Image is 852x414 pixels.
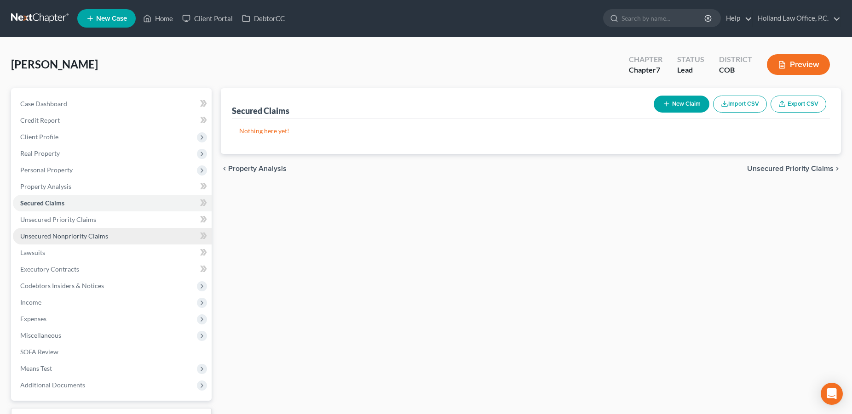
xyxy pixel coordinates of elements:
div: Secured Claims [232,105,289,116]
span: Expenses [20,315,46,323]
a: Help [721,10,752,27]
a: Lawsuits [13,244,212,261]
a: Property Analysis [13,178,212,195]
div: COB [719,65,752,75]
button: New Claim [654,96,709,113]
a: Home [138,10,178,27]
p: Nothing here yet! [239,126,823,136]
div: Status [677,54,704,65]
span: 7 [656,65,660,74]
button: Unsecured Priority Claims chevron_right [747,165,841,172]
span: Case Dashboard [20,100,67,108]
span: Secured Claims [20,199,64,207]
span: Miscellaneous [20,331,61,339]
span: Means Test [20,364,52,372]
div: Chapter [629,54,662,65]
span: Lawsuits [20,249,45,256]
a: Client Portal [178,10,237,27]
a: Credit Report [13,112,212,129]
span: Codebtors Insiders & Notices [20,282,104,289]
span: Unsecured Priority Claims [20,216,96,223]
div: District [719,54,752,65]
span: Income [20,298,41,306]
a: Unsecured Nonpriority Claims [13,228,212,244]
input: Search by name... [622,10,706,27]
div: Chapter [629,65,662,75]
span: Property Analysis [228,165,287,172]
a: Case Dashboard [13,96,212,112]
a: SOFA Review [13,344,212,360]
a: DebtorCC [237,10,289,27]
span: Additional Documents [20,381,85,389]
a: Executory Contracts [13,261,212,278]
i: chevron_right [834,165,841,172]
i: chevron_left [221,165,228,172]
span: Unsecured Nonpriority Claims [20,232,108,240]
span: Real Property [20,149,60,157]
span: Personal Property [20,166,73,174]
span: Client Profile [20,133,58,141]
span: New Case [96,15,127,22]
span: SOFA Review [20,348,58,356]
button: Import CSV [713,96,767,113]
span: Executory Contracts [20,265,79,273]
span: Credit Report [20,116,60,124]
span: [PERSON_NAME] [11,57,98,71]
button: chevron_left Property Analysis [221,165,287,172]
div: Lead [677,65,704,75]
div: Open Intercom Messenger [821,383,843,405]
span: Unsecured Priority Claims [747,165,834,172]
button: Preview [767,54,830,75]
span: Property Analysis [20,182,71,190]
a: Unsecured Priority Claims [13,211,212,228]
a: Holland Law Office, P.C. [753,10,840,27]
a: Secured Claims [13,195,212,211]
a: Export CSV [771,96,826,113]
